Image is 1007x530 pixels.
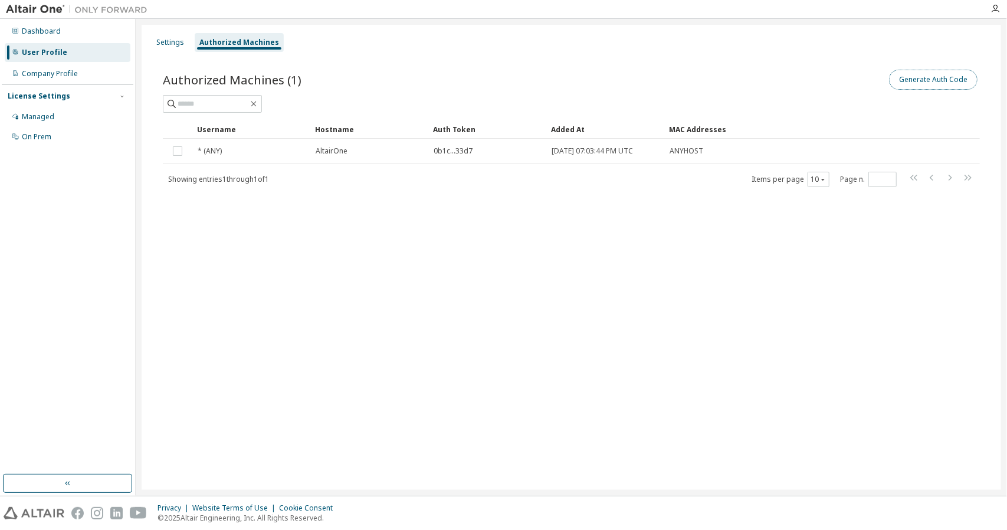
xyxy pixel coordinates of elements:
[130,507,147,519] img: youtube.svg
[315,120,424,139] div: Hostname
[316,146,347,156] span: AltairOne
[279,503,340,513] div: Cookie Consent
[22,112,54,122] div: Managed
[670,146,703,156] span: ANYHOST
[156,38,184,47] div: Settings
[552,146,633,156] span: [DATE] 07:03:44 PM UTC
[199,38,279,47] div: Authorized Machines
[22,48,67,57] div: User Profile
[434,146,473,156] span: 0b1c...33d7
[22,69,78,78] div: Company Profile
[158,513,340,523] p: © 2025 Altair Engineering, Inc. All Rights Reserved.
[22,132,51,142] div: On Prem
[6,4,153,15] img: Altair One
[91,507,103,519] img: instagram.svg
[110,507,123,519] img: linkedin.svg
[71,507,84,519] img: facebook.svg
[669,120,860,139] div: MAC Addresses
[4,507,64,519] img: altair_logo.svg
[197,120,306,139] div: Username
[840,172,897,187] span: Page n.
[163,71,301,88] span: Authorized Machines (1)
[22,27,61,36] div: Dashboard
[8,91,70,101] div: License Settings
[752,172,829,187] span: Items per page
[433,120,542,139] div: Auth Token
[158,503,192,513] div: Privacy
[811,175,826,184] button: 10
[192,503,279,513] div: Website Terms of Use
[168,174,269,184] span: Showing entries 1 through 1 of 1
[551,120,660,139] div: Added At
[889,70,978,90] button: Generate Auth Code
[198,146,222,156] span: * (ANY)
